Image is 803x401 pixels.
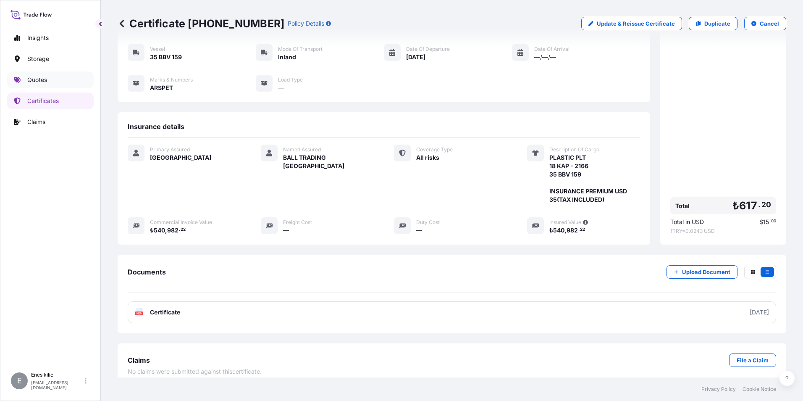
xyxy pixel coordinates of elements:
[670,228,776,235] span: 1 TRY = 0.0243 USD
[549,146,599,153] span: Description Of Cargo
[150,308,180,317] span: Certificate
[737,356,769,364] p: File a Claim
[675,202,690,210] span: Total
[181,228,186,231] span: 22
[27,76,47,84] p: Quotes
[744,17,786,30] button: Cancel
[534,53,556,61] span: —/—/—
[31,372,83,378] p: Enes kilic
[278,46,323,53] span: Mode of Transport
[128,301,776,323] a: PDFCertificate[DATE]
[564,227,567,233] span: ,
[581,17,682,30] a: Update & Reissue Certificate
[288,19,324,28] p: Policy Details
[7,50,94,67] a: Storage
[7,29,94,46] a: Insights
[128,122,184,131] span: Insurance details
[549,219,581,226] span: Insured Value
[179,228,180,231] span: .
[549,153,640,204] span: PLASTIC PLT 18 KAP - 2166 35 BBV 159 INSURANCE PREMIUM USD 35(TAX INCLUDED)
[729,354,776,367] a: File a Claim
[689,17,737,30] a: Duplicate
[7,92,94,109] a: Certificates
[150,153,211,162] span: [GEOGRAPHIC_DATA]
[154,227,165,233] span: 540
[416,219,440,226] span: Duty Cost
[597,19,675,28] p: Update & Reissue Certificate
[283,226,289,235] span: —
[27,118,45,126] p: Claims
[136,312,142,315] text: PDF
[534,46,569,53] span: Date of Arrival
[165,227,167,233] span: ,
[701,386,736,393] a: Privacy Policy
[553,227,564,233] span: 540
[549,227,553,233] span: ₺
[760,19,779,28] p: Cancel
[278,53,296,61] span: Inland
[27,34,49,42] p: Insights
[743,386,776,393] a: Cookie Notice
[150,146,190,153] span: Primary Assured
[732,200,739,211] span: ₺
[416,153,439,162] span: All risks
[771,220,776,223] span: 00
[7,113,94,130] a: Claims
[682,268,730,276] p: Upload Document
[769,220,771,223] span: .
[578,228,580,231] span: .
[7,71,94,88] a: Quotes
[128,268,166,276] span: Documents
[150,77,193,83] span: Marks & Numbers
[128,356,150,364] span: Claims
[150,46,165,53] span: Vessel
[27,55,49,63] p: Storage
[31,380,83,390] p: [EMAIL_ADDRESS][DOMAIN_NAME]
[283,219,312,226] span: Freight Cost
[128,367,262,376] span: No claims were submitted against this certificate .
[704,19,730,28] p: Duplicate
[17,377,22,385] span: E
[406,46,450,53] span: Date of Departure
[763,219,769,225] span: 15
[750,308,769,317] div: [DATE]
[150,227,154,233] span: ₺
[167,227,178,233] span: 982
[416,146,453,153] span: Coverage Type
[739,200,757,211] span: 617
[150,53,182,61] span: 35 BBV 159
[278,84,284,92] span: —
[667,265,737,279] button: Upload Document
[580,228,585,231] span: 22
[283,153,374,170] span: BALL TRADING [GEOGRAPHIC_DATA]
[759,219,763,225] span: $
[406,53,425,61] span: [DATE]
[150,84,173,92] span: ARSPET
[758,202,761,207] span: .
[670,218,704,226] span: Total in USD
[278,77,303,83] span: Load Type
[567,227,578,233] span: 982
[283,146,321,153] span: Named Assured
[118,17,284,30] p: Certificate [PHONE_NUMBER]
[27,97,59,105] p: Certificates
[150,219,212,226] span: Commercial Invoice Value
[761,202,771,207] span: 20
[416,226,422,235] span: —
